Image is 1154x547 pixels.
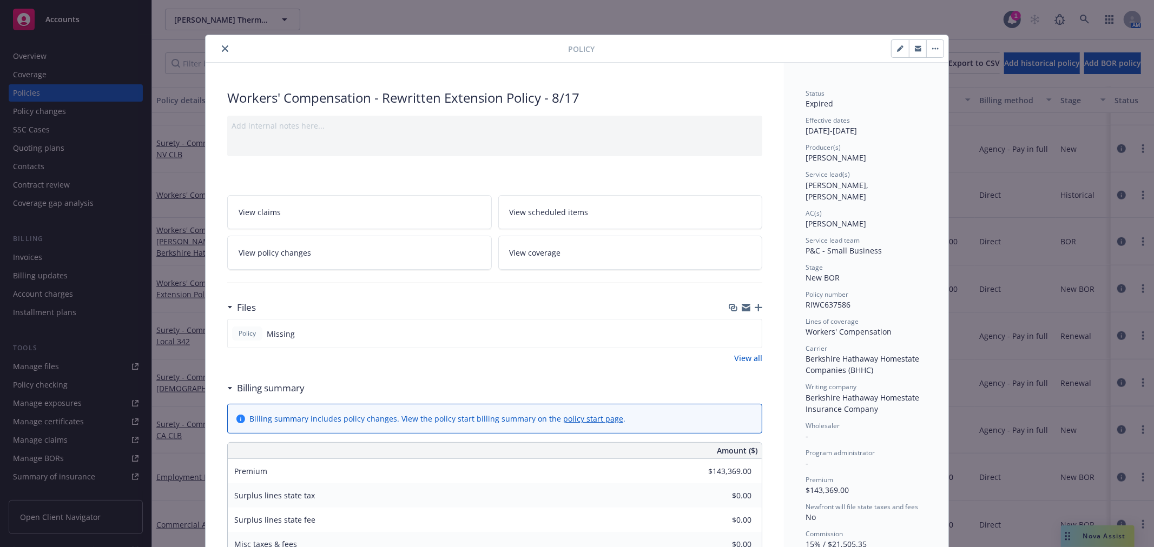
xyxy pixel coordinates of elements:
span: Amount ($) [717,445,757,456]
span: Stage [806,263,823,272]
input: 0.00 [688,512,758,528]
span: View claims [239,206,281,218]
input: 0.00 [688,488,758,504]
span: P&C - Small Business [806,245,882,256]
button: close [219,42,232,55]
span: Berkshire Hathaway Homestate Companies (BHHC) [806,353,921,375]
span: View policy changes [239,247,311,258]
a: View all [734,352,762,364]
span: Surplus lines state tax [234,490,315,501]
span: Commission [806,529,843,538]
div: Files [227,301,256,315]
a: policy start page [563,413,623,424]
span: Expired [806,98,833,109]
span: - [806,431,808,441]
a: View coverage [498,236,763,270]
span: Policy number [806,290,848,299]
span: Missing [267,328,295,339]
span: [PERSON_NAME], [PERSON_NAME] [806,180,871,202]
h3: Billing summary [237,381,305,395]
span: Carrier [806,344,827,353]
span: RIWC637586 [806,299,850,310]
div: Workers' Compensation [806,326,927,337]
span: No [806,512,816,522]
span: Status [806,89,825,98]
div: Workers' Compensation - Rewritten Extension Policy - 8/17 [227,89,762,107]
a: View scheduled items [498,195,763,229]
a: View policy changes [227,236,492,270]
span: Policy [236,329,258,338]
div: [DATE] - [DATE] [806,116,927,136]
a: View claims [227,195,492,229]
div: Billing summary [227,381,305,395]
span: $143,369.00 [806,485,849,495]
span: Wholesaler [806,421,840,430]
span: Premium [806,475,833,484]
span: Program administrator [806,448,875,457]
span: Writing company [806,382,856,391]
span: Surplus lines state fee [234,515,315,525]
span: [PERSON_NAME] [806,218,866,229]
div: Add internal notes here... [232,120,758,131]
span: Newfront will file state taxes and fees [806,502,918,511]
span: AC(s) [806,209,822,218]
span: Berkshire Hathaway Homestate Insurance Company [806,392,921,414]
span: Lines of coverage [806,317,859,326]
h3: Files [237,301,256,315]
input: 0.00 [688,463,758,479]
span: Service lead(s) [806,170,850,179]
span: Policy [568,43,595,55]
span: New BOR [806,272,840,283]
span: Producer(s) [806,143,841,152]
span: - [806,458,808,468]
span: Effective dates [806,116,850,125]
span: Service lead team [806,236,860,245]
span: View coverage [510,247,561,258]
div: Billing summary includes policy changes. View the policy start billing summary on the . [249,413,625,424]
span: [PERSON_NAME] [806,152,866,163]
span: View scheduled items [510,206,589,218]
span: Premium [234,466,267,476]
